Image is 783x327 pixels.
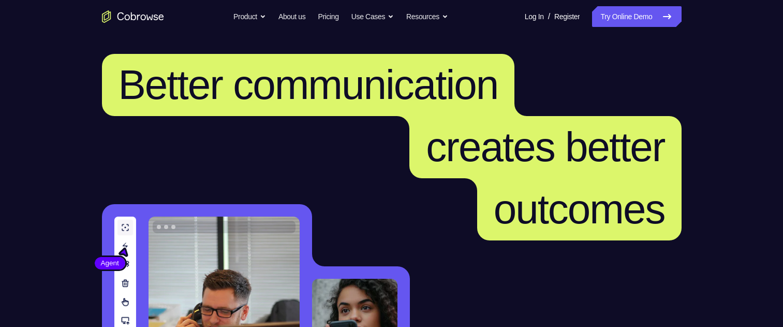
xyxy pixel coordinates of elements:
a: Register [554,6,580,27]
a: Log In [525,6,544,27]
a: Try Online Demo [592,6,681,27]
a: Go to the home page [102,10,164,23]
span: creates better [426,124,664,170]
button: Product [233,6,266,27]
span: outcomes [494,186,665,232]
a: About us [278,6,305,27]
button: Resources [406,6,448,27]
button: Use Cases [351,6,394,27]
span: Agent [95,258,125,268]
span: Better communication [119,62,498,108]
span: / [548,10,550,23]
a: Pricing [318,6,338,27]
